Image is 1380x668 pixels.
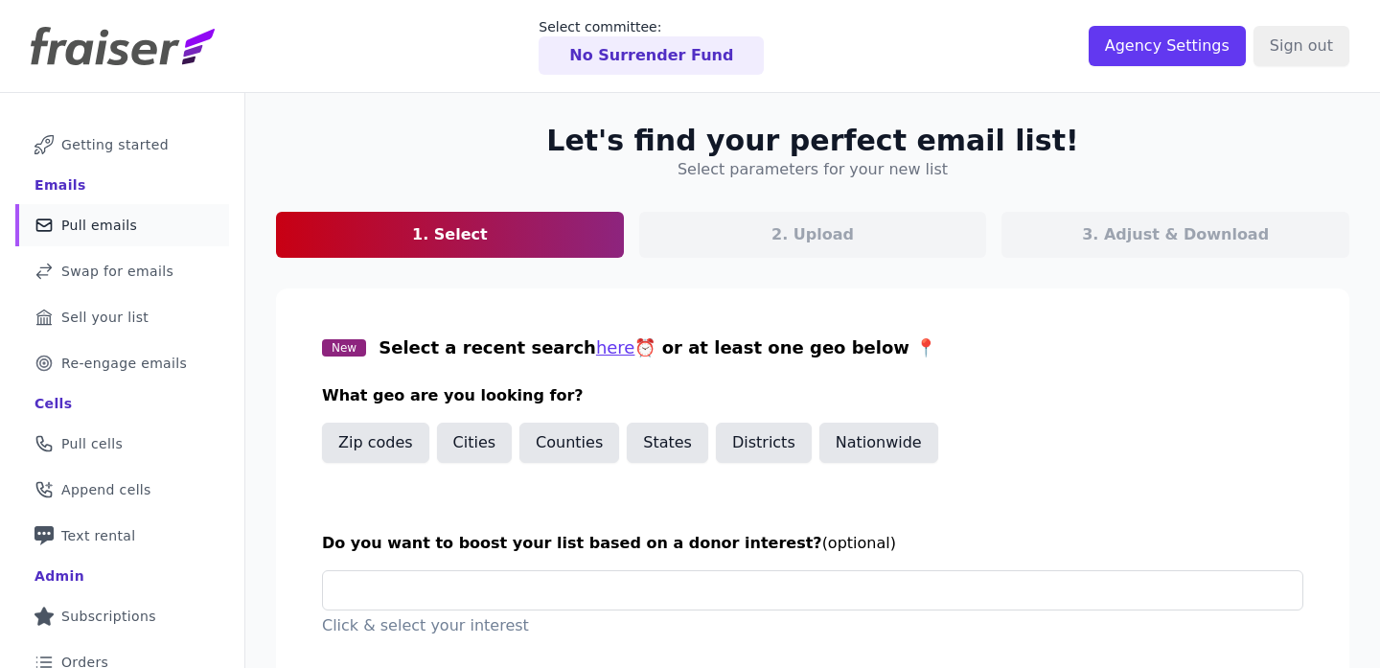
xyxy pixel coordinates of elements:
[539,17,764,75] a: Select committee: No Surrender Fund
[15,124,229,166] a: Getting started
[61,216,137,235] span: Pull emails
[276,212,624,258] a: 1. Select
[15,515,229,557] a: Text rental
[322,614,1303,637] p: Click & select your interest
[61,135,169,154] span: Getting started
[15,204,229,246] a: Pull emails
[61,607,156,626] span: Subscriptions
[61,262,173,281] span: Swap for emails
[819,423,938,463] button: Nationwide
[15,250,229,292] a: Swap for emails
[61,526,136,545] span: Text rental
[822,534,896,552] span: (optional)
[437,423,513,463] button: Cities
[539,17,764,36] p: Select committee:
[322,534,822,552] span: Do you want to boost your list based on a donor interest?
[519,423,619,463] button: Counties
[322,423,429,463] button: Zip codes
[15,296,229,338] a: Sell your list
[322,384,1303,407] h3: What geo are you looking for?
[569,44,733,67] p: No Surrender Fund
[31,27,215,65] img: Fraiser Logo
[15,342,229,384] a: Re-engage emails
[1253,26,1349,66] input: Sign out
[596,334,635,361] button: here
[61,354,187,373] span: Re-engage emails
[61,308,149,327] span: Sell your list
[15,423,229,465] a: Pull cells
[1082,223,1269,246] p: 3. Adjust & Download
[322,339,366,357] span: New
[412,223,488,246] p: 1. Select
[61,434,123,453] span: Pull cells
[34,394,72,413] div: Cells
[61,480,151,499] span: Append cells
[379,337,936,357] span: Select a recent search ⏰ or at least one geo below 📍
[1089,26,1246,66] input: Agency Settings
[546,124,1078,158] h2: Let's find your perfect email list!
[15,595,229,637] a: Subscriptions
[15,469,229,511] a: Append cells
[678,158,948,181] h4: Select parameters for your new list
[34,175,86,195] div: Emails
[771,223,854,246] p: 2. Upload
[716,423,812,463] button: Districts
[627,423,708,463] button: States
[34,566,84,586] div: Admin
